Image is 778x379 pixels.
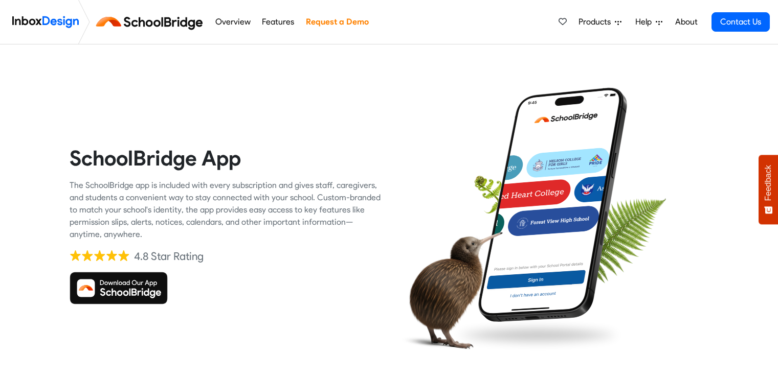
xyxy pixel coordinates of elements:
[574,12,626,32] a: Products
[70,179,382,241] div: The SchoolBridge app is included with every subscription and gives staff, caregivers, and student...
[471,87,635,323] img: phone.png
[70,272,168,304] img: Download SchoolBridge App
[764,165,773,201] span: Feedback
[712,12,770,32] a: Contact Us
[635,16,656,28] span: Help
[134,249,204,264] div: 4.8 Star Rating
[259,12,297,32] a: Features
[303,12,371,32] a: Request a Demo
[631,12,666,32] a: Help
[70,145,382,171] heading: SchoolBridge App
[212,12,253,32] a: Overview
[450,316,627,354] img: shadow.png
[579,16,615,28] span: Products
[94,10,209,34] img: schoolbridge logo
[759,155,778,224] button: Feedback - Show survey
[397,222,503,358] img: kiwi_bird.png
[672,12,700,32] a: About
